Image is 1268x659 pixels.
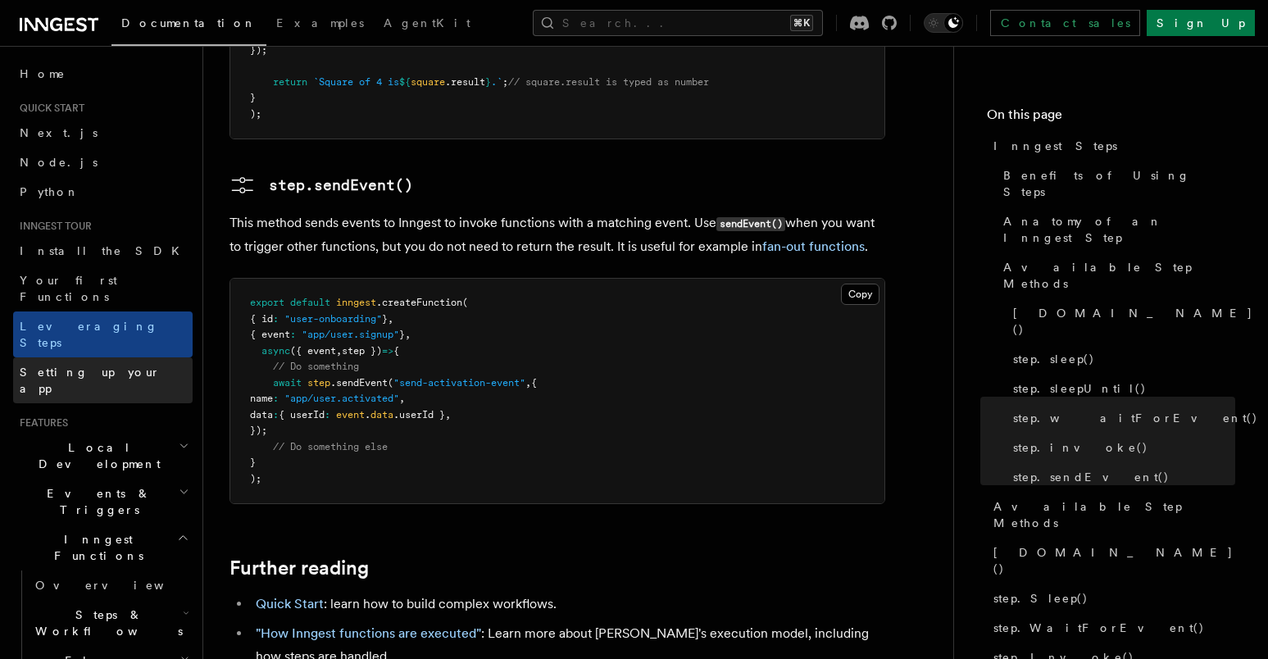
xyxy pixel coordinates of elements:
[399,329,405,340] span: }
[1003,213,1235,246] span: Anatomy of an Inngest Step
[987,538,1235,584] a: [DOMAIN_NAME]()
[13,311,193,357] a: Leveraging Steps
[13,531,177,564] span: Inngest Functions
[266,5,374,44] a: Examples
[370,409,393,420] span: data
[230,172,413,198] a: step.sendEvent()
[533,10,823,36] button: Search...⌘K
[111,5,266,46] a: Documentation
[20,244,189,257] span: Install the SDK
[269,174,413,197] pre: step.sendEvent()
[20,274,117,303] span: Your first Functions
[491,76,502,88] span: .`
[336,297,376,308] span: inngest
[313,76,399,88] span: `Square of 4 is
[13,177,193,207] a: Python
[993,620,1205,636] span: step.WaitForEvent()
[336,409,365,420] span: event
[250,92,256,103] span: }
[13,59,193,89] a: Home
[445,76,485,88] span: .result
[393,409,445,420] span: .userId }
[399,393,405,404] span: ,
[279,409,325,420] span: { userId
[1013,351,1095,367] span: step.sleep()
[993,590,1088,607] span: step.Sleep()
[1013,410,1258,426] span: step.waitForEvent()
[1147,10,1255,36] a: Sign Up
[384,16,470,30] span: AgentKit
[987,105,1235,131] h4: On this page
[250,457,256,468] span: }
[1007,403,1235,433] a: step.waitForEvent()
[302,329,399,340] span: "app/user.signup"
[987,131,1235,161] a: Inngest Steps
[20,366,161,395] span: Setting up your app
[330,377,388,389] span: .sendEvent
[273,76,307,88] span: return
[993,138,1117,154] span: Inngest Steps
[388,313,393,325] span: ,
[13,485,179,518] span: Events & Triggers
[273,377,302,389] span: await
[290,345,336,357] span: ({ event
[993,544,1235,577] span: [DOMAIN_NAME]()
[502,76,508,88] span: ;
[924,13,963,33] button: Toggle dark mode
[13,439,179,472] span: Local Development
[462,297,468,308] span: (
[250,297,284,308] span: export
[405,329,411,340] span: ,
[250,409,273,420] span: data
[13,220,92,233] span: Inngest tour
[13,479,193,525] button: Events & Triggers
[307,377,330,389] span: step
[762,239,865,254] a: fan-out functions
[20,156,98,169] span: Node.js
[1007,374,1235,403] a: step.sleepUntil()
[365,409,370,420] span: .
[250,44,267,56] span: });
[997,252,1235,298] a: Available Step Methods
[13,148,193,177] a: Node.js
[997,207,1235,252] a: Anatomy of an Inngest Step
[13,357,193,403] a: Setting up your app
[445,409,451,420] span: ,
[29,607,183,639] span: Steps & Workflows
[20,185,80,198] span: Python
[251,593,885,616] li: : learn how to build complex workflows.
[273,361,359,372] span: // Do something
[121,16,257,30] span: Documentation
[531,377,537,389] span: {
[336,345,342,357] span: ,
[13,416,68,429] span: Features
[508,76,709,88] span: // square.result is typed as number
[993,498,1235,531] span: Available Step Methods
[284,393,399,404] span: "app/user.activated"
[1007,298,1235,344] a: [DOMAIN_NAME]()
[20,126,98,139] span: Next.js
[376,297,462,308] span: .createFunction
[273,393,279,404] span: :
[1013,305,1253,338] span: [DOMAIN_NAME]()
[13,236,193,266] a: Install the SDK
[250,329,290,340] span: { event
[250,313,273,325] span: { id
[987,584,1235,613] a: step.Sleep()
[525,377,531,389] span: ,
[20,320,158,349] span: Leveraging Steps
[342,345,382,357] span: step })
[13,266,193,311] a: Your first Functions
[841,284,879,305] button: Copy
[13,118,193,148] a: Next.js
[388,377,393,389] span: (
[29,600,193,646] button: Steps & Workflows
[1003,167,1235,200] span: Benefits of Using Steps
[1007,433,1235,462] a: step.invoke()
[411,76,445,88] span: square
[990,10,1140,36] a: Contact sales
[230,211,885,258] p: This method sends events to Inngest to invoke functions with a matching event. Use when you want ...
[987,492,1235,538] a: Available Step Methods
[250,425,267,436] span: });
[290,297,330,308] span: default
